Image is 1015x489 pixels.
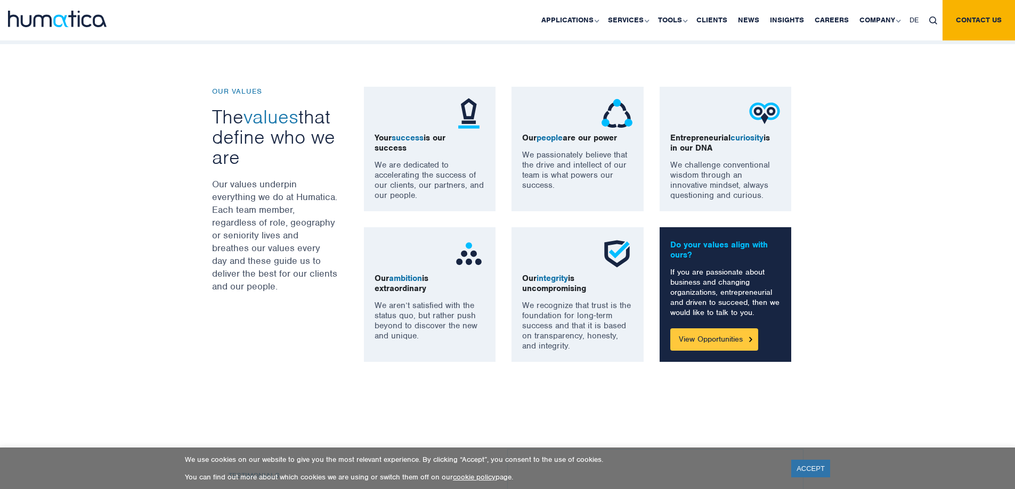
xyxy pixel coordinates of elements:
[375,301,485,341] p: We aren’t satisfied with the status quo, but rather push beyond to discover the new and unique.
[375,133,485,153] p: Your is our success
[929,16,937,24] img: search_icon
[522,133,633,143] p: Our are our power
[453,238,485,270] img: ico
[212,87,337,96] p: OUR VALUES
[185,455,778,464] p: We use cookies on our website to give you the most relevant experience. By clicking “Accept”, you...
[537,132,563,143] span: people
[670,328,758,351] a: View Opportunities
[375,273,485,294] p: Our is extraordinary
[243,104,298,129] span: values
[522,150,633,190] p: We passionately believe that the drive and intellect of our team is what powers our success.
[522,301,633,351] p: We recognize that trust is the foundation for long-term success and that it is based on transpare...
[453,97,485,129] img: ico
[601,238,633,270] img: ico
[522,273,633,294] p: Our is uncompromising
[749,337,752,342] img: Button
[212,106,337,167] h3: The that define who we are
[791,460,830,477] a: ACCEPT
[910,15,919,24] span: DE
[453,473,496,482] a: cookie policy
[749,97,781,129] img: ico
[670,160,781,201] p: We challenge conventional wisdom through an innovative mindset, always questioning and curious.
[375,160,485,201] p: We are dedicated to accelerating the success of our clients, our partners, and our people.
[730,132,764,143] span: curiosity
[8,11,107,27] img: logo
[389,273,422,284] span: ambition
[212,178,337,293] p: Our values underpin everything we do at Humatica. Each team member, regardless of role, geography...
[537,273,568,284] span: integrity
[670,133,781,153] p: Entrepreneurial is in our DNA
[601,97,633,129] img: ico
[185,473,778,482] p: You can find out more about which cookies we are using or switch them off on our page.
[392,132,424,143] span: success
[670,240,781,260] p: Do your values align with ours?
[670,267,781,318] p: If you are passionate about business and changing organizations, entrepreneurial and driven to su...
